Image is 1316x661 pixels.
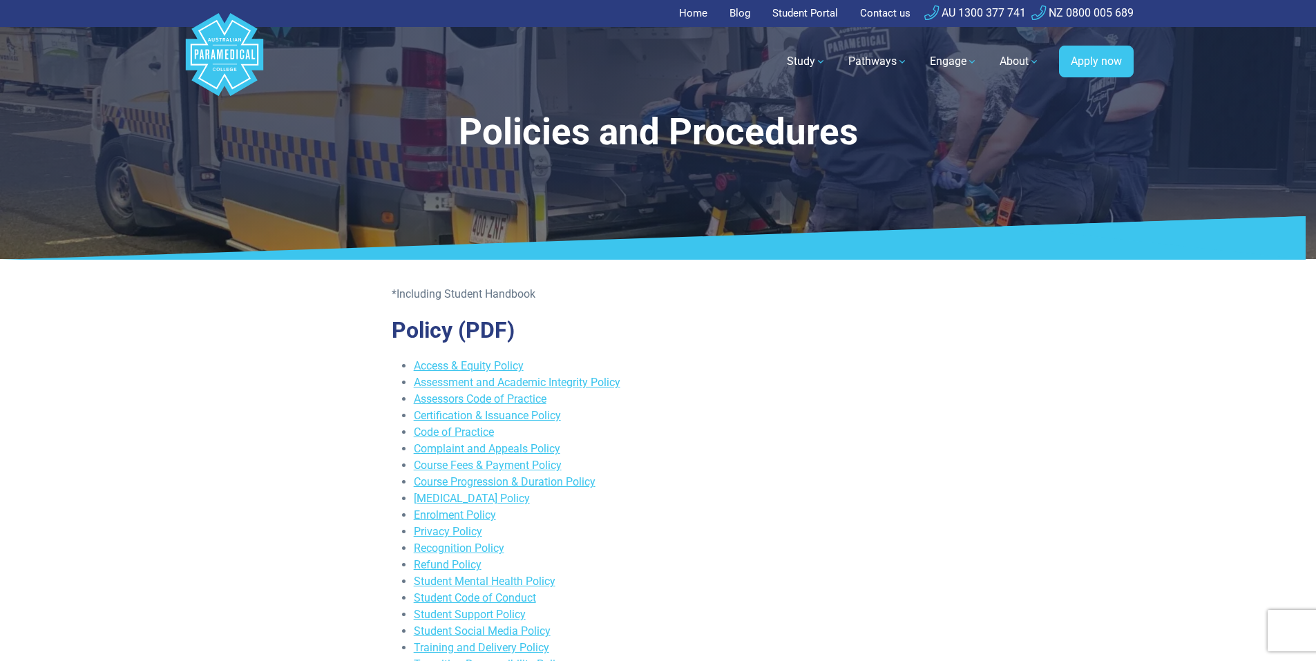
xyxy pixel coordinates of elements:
[414,558,481,571] a: Refund Policy
[1059,46,1134,77] a: Apply now
[414,542,504,555] a: Recognition Policy
[414,425,494,439] a: Code of Practice
[924,6,1026,19] a: AU 1300 377 741
[414,459,562,472] a: Course Fees & Payment Policy
[414,442,560,455] a: Complaint and Appeals Policy
[414,359,524,372] a: Access & Equity Policy
[414,525,482,538] a: Privacy Policy
[254,111,1062,154] h1: Policies and Procedures
[183,27,266,97] a: Australian Paramedical College
[414,641,549,654] a: Training and Delivery Policy
[392,317,925,343] h2: Policy (PDF)
[414,508,496,521] a: Enrolment Policy
[922,42,986,81] a: Engage
[414,591,536,604] a: Student Code of Conduct
[779,42,835,81] a: Study
[1031,6,1134,19] a: NZ 0800 005 689
[414,624,551,638] a: Student Social Media Policy
[840,42,916,81] a: Pathways
[414,492,530,505] a: [MEDICAL_DATA] Policy
[414,575,555,588] a: Student Mental Health Policy
[414,475,595,488] a: Course Progression & Duration Policy
[414,392,546,405] a: Assessors Code of Practice
[414,409,561,422] a: Certification & Issuance Policy
[991,42,1048,81] a: About
[392,286,925,303] p: *Including Student Handbook
[414,376,620,389] a: Assessment and Academic Integrity Policy
[414,608,526,621] a: Student Support Policy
